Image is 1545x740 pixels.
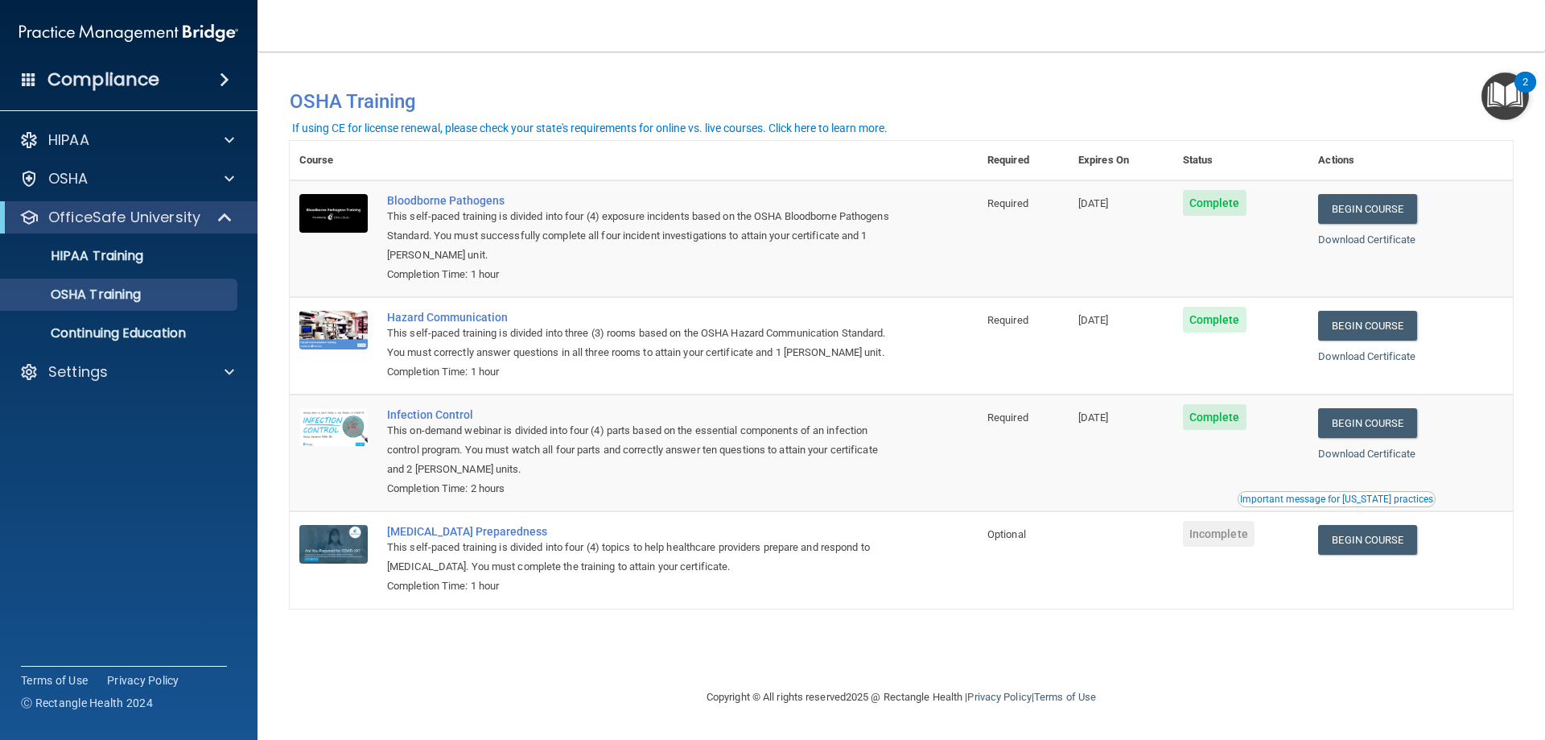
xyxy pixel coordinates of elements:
[1240,494,1433,504] div: Important message for [US_STATE] practices
[21,672,88,688] a: Terms of Use
[387,324,897,362] div: This self-paced training is divided into three (3) rooms based on the OSHA Hazard Communication S...
[1069,141,1173,180] th: Expires On
[10,287,141,303] p: OSHA Training
[292,122,888,134] div: If using CE for license renewal, please check your state's requirements for online vs. live cours...
[19,17,238,49] img: PMB logo
[290,141,377,180] th: Course
[48,208,200,227] p: OfficeSafe University
[1034,691,1096,703] a: Terms of Use
[1183,521,1255,547] span: Incomplete
[1522,82,1528,103] div: 2
[290,120,890,136] button: If using CE for license renewal, please check your state's requirements for online vs. live cours...
[387,362,897,382] div: Completion Time: 1 hour
[387,577,897,596] div: Completion Time: 1 hour
[19,362,234,382] a: Settings
[1318,350,1415,362] a: Download Certificate
[10,248,143,264] p: HIPAA Training
[290,90,1513,113] h4: OSHA Training
[48,362,108,382] p: Settings
[47,68,159,91] h4: Compliance
[1308,141,1513,180] th: Actions
[1183,307,1246,333] span: Complete
[107,672,179,688] a: Privacy Policy
[1078,411,1109,424] span: [DATE]
[608,672,1195,723] div: Copyright © All rights reserved 2025 @ Rectangle Health | |
[1318,194,1416,224] a: Begin Course
[1183,190,1246,216] span: Complete
[48,169,89,188] p: OSHA
[1318,448,1415,460] a: Download Certificate
[19,208,233,227] a: OfficeSafe University
[48,130,89,150] p: HIPAA
[1238,491,1436,507] button: Read this if you are a dental practitioner in the state of CA
[387,421,897,479] div: This on-demand webinar is divided into four (4) parts based on the essential components of an inf...
[387,538,897,577] div: This self-paced training is divided into four (4) topics to help healthcare providers prepare and...
[967,691,1031,703] a: Privacy Policy
[987,314,1028,326] span: Required
[1481,72,1529,120] button: Open Resource Center, 2 new notifications
[387,265,897,284] div: Completion Time: 1 hour
[387,194,897,207] a: Bloodborne Pathogens
[387,311,897,324] a: Hazard Communication
[1318,311,1416,341] a: Begin Course
[987,411,1028,424] span: Required
[1318,525,1416,555] a: Begin Course
[1318,234,1415,246] a: Download Certificate
[1078,314,1109,326] span: [DATE]
[387,525,897,538] a: [MEDICAL_DATA] Preparedness
[1173,141,1309,180] th: Status
[387,207,897,265] div: This self-paced training is divided into four (4) exposure incidents based on the OSHA Bloodborne...
[987,528,1026,540] span: Optional
[1318,408,1416,438] a: Begin Course
[978,141,1069,180] th: Required
[387,408,897,421] a: Infection Control
[1183,404,1246,430] span: Complete
[987,197,1028,209] span: Required
[19,130,234,150] a: HIPAA
[10,325,230,341] p: Continuing Education
[387,479,897,498] div: Completion Time: 2 hours
[21,695,153,711] span: Ⓒ Rectangle Health 2024
[19,169,234,188] a: OSHA
[1078,197,1109,209] span: [DATE]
